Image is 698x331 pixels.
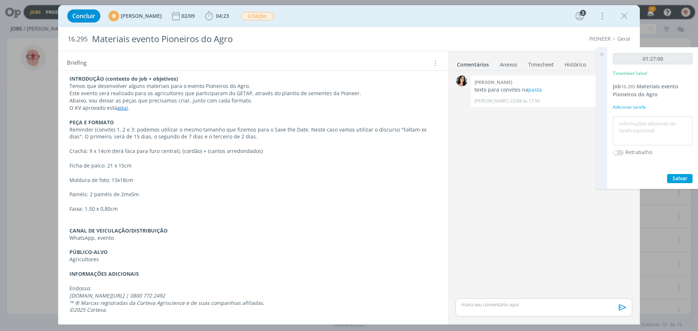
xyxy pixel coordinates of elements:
p: Reminder (convite) 1, 2 e 3: podemos utilizar o mesmo tamanho que fizemos para o Save the Date. N... [69,126,437,141]
div: M [108,11,119,21]
div: 02/09 [181,13,196,19]
div: dialog [58,5,640,324]
strong: CANAL DE VEICULAÇÃO/DISTRIBUIÇÃO [69,227,168,234]
span: 04:23 [216,12,229,19]
span: Criação [241,12,273,20]
p: Ficha de palco: 21 x 15cm [69,162,437,169]
button: Criação [241,12,274,21]
div: Adicionar tarefa [613,104,693,110]
span: 16.295 [68,35,88,43]
label: Retrabalho [625,148,652,156]
p: Crachá: 9 x 14cm (terá faca para furo central), (cordão) + (cantos arredondados) [69,148,437,155]
span: Concluir [72,13,95,19]
em: ©2025 Corteva. [69,306,107,313]
div: Materiais evento Pioneiros do Agro [89,30,393,48]
button: Concluir [67,9,100,23]
p: Agricultores [69,256,437,263]
div: 3 [580,10,586,16]
span: Materiais evento Pioneiros do Agro [613,83,678,98]
p: Faixa: 1,50 x 0,80cm [69,205,437,213]
p: Timesheet Salvo! [613,70,647,77]
img: T [456,76,467,86]
p: O KV aprovado está . [69,104,437,112]
button: 3 [574,10,586,22]
span: [PERSON_NAME] [121,13,162,19]
a: Timesheet [528,58,554,68]
p: Temos que desenvolver alguns materiais para o evento Pioneiros do Agro. [69,82,437,90]
p: texto para convites na [474,86,628,93]
button: Salvar [667,174,693,183]
span: Briefing [67,58,87,68]
strong: INFORMAÇÕES ADICIONAIS [69,270,139,277]
p: WhatsApp, evento [69,234,437,242]
button: 04:23 [203,10,231,22]
div: Anexos [500,61,517,68]
span: Salvar [673,175,687,182]
p: Moldura de foto: 13x18cm [69,177,437,184]
b: [PERSON_NAME] [474,79,512,85]
p: Este evento será realizado para os agricultores que participaram do GETAP, através do plantio de ... [69,90,437,97]
a: Comentários [457,58,489,68]
strong: PEÇA E FORMATO [69,119,114,126]
a: Job16.295Materiais evento Pioneiros do Agro [613,83,678,98]
strong: PÚBLICO-ALVO [69,249,108,255]
a: pasta [528,86,542,93]
p: [PERSON_NAME] [474,98,509,104]
em: [DOMAIN_NAME][URL] | 0800 772 2492 [69,292,165,299]
a: Geral [617,35,630,42]
p: Endosso: [69,285,437,292]
span: 22/08 às 17:56 [510,98,540,104]
a: PIONEER [589,35,611,42]
strong: INTRODUÇÃO (contexto do job + objetivos) [69,75,178,82]
a: Histórico [564,58,586,68]
p: Painéis: 2 painéis de 2mx5m [69,191,437,198]
span: 16.295 [621,83,635,90]
button: M[PERSON_NAME] [108,11,162,21]
em: ™ ® Marcas registradas da Corteva Agriscience e de suas companhias afiliadas. [69,299,264,306]
a: aqui [117,104,128,111]
p: Abaixo, vou deixar as peças que precisamos criar, junto com cada formato. [69,97,437,104]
